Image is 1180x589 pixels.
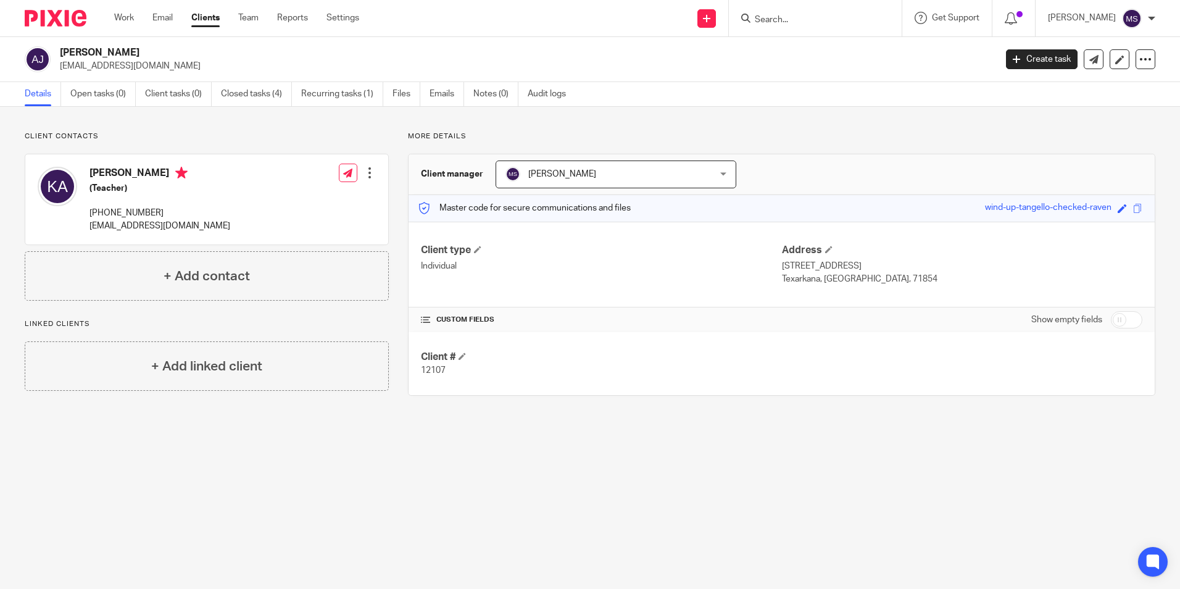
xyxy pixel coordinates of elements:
[1122,9,1142,28] img: svg%3E
[175,167,188,179] i: Primary
[421,244,781,257] h4: Client type
[1048,12,1116,24] p: [PERSON_NAME]
[782,273,1142,285] p: Texarkana, [GEOGRAPHIC_DATA], 71854
[393,82,420,106] a: Files
[1031,314,1102,326] label: Show empty fields
[782,260,1142,272] p: [STREET_ADDRESS]
[25,82,61,106] a: Details
[89,220,230,232] p: [EMAIL_ADDRESS][DOMAIN_NAME]
[528,170,596,178] span: [PERSON_NAME]
[985,201,1111,215] div: wind-up-tangello-checked-raven
[152,12,173,24] a: Email
[421,315,781,325] h4: CUSTOM FIELDS
[473,82,518,106] a: Notes (0)
[25,46,51,72] img: svg%3E
[408,132,1155,141] p: More details
[1006,49,1078,69] a: Create task
[421,260,781,272] p: Individual
[38,167,77,206] img: svg%3E
[70,82,136,106] a: Open tasks (0)
[430,82,464,106] a: Emails
[25,132,389,141] p: Client contacts
[932,14,979,22] span: Get Support
[60,60,987,72] p: [EMAIL_ADDRESS][DOMAIN_NAME]
[221,82,292,106] a: Closed tasks (4)
[421,351,781,364] h4: Client #
[151,357,262,376] h4: + Add linked client
[421,366,446,375] span: 12107
[89,167,230,182] h4: [PERSON_NAME]
[60,46,802,59] h2: [PERSON_NAME]
[418,202,631,214] p: Master code for secure communications and files
[421,168,483,180] h3: Client manager
[25,10,86,27] img: Pixie
[114,12,134,24] a: Work
[277,12,308,24] a: Reports
[164,267,250,286] h4: + Add contact
[301,82,383,106] a: Recurring tasks (1)
[782,244,1142,257] h4: Address
[238,12,259,24] a: Team
[25,319,389,329] p: Linked clients
[505,167,520,182] img: svg%3E
[754,15,865,26] input: Search
[326,12,359,24] a: Settings
[191,12,220,24] a: Clients
[145,82,212,106] a: Client tasks (0)
[528,82,575,106] a: Audit logs
[89,182,230,194] h5: (Teacher)
[89,207,230,219] p: [PHONE_NUMBER]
